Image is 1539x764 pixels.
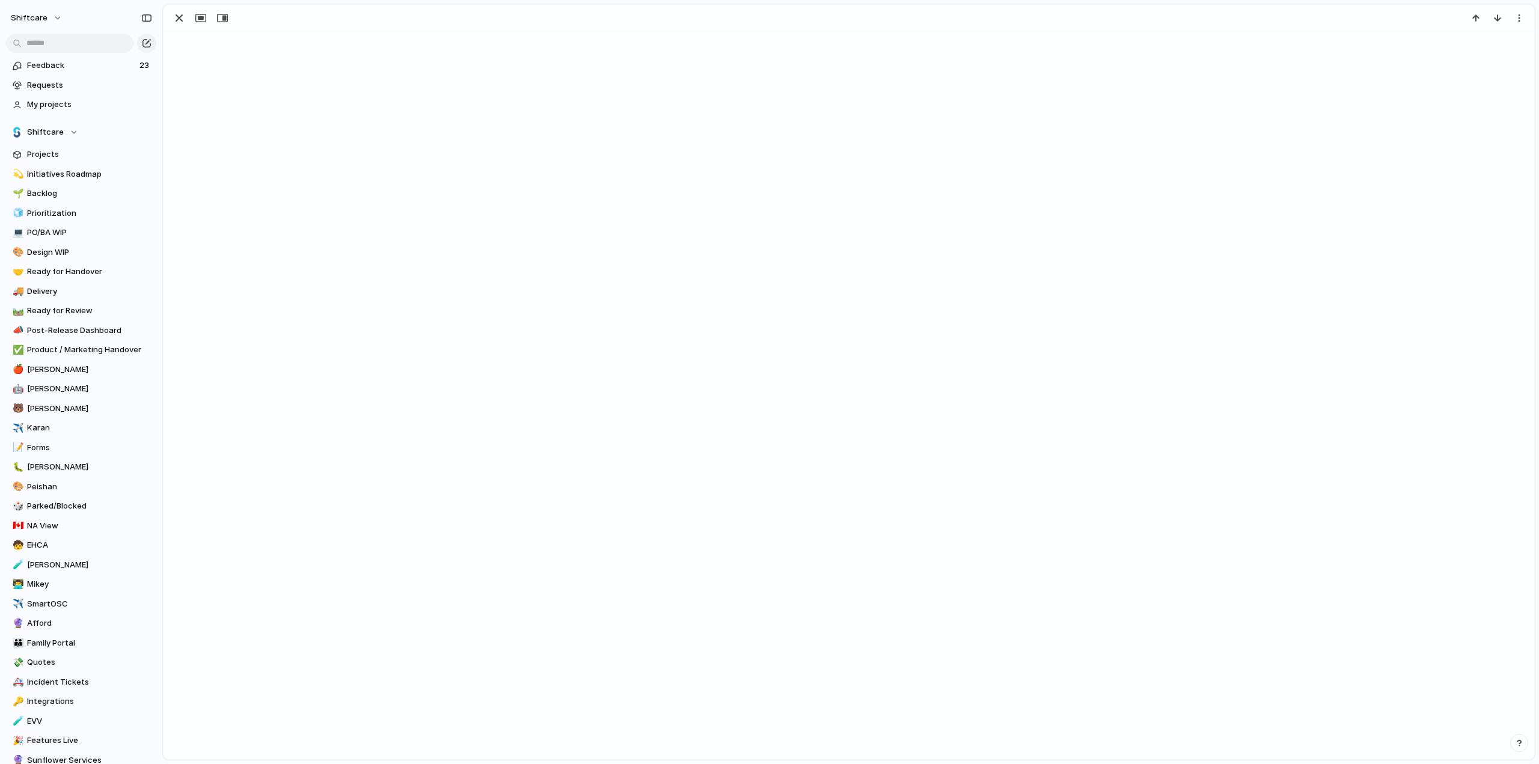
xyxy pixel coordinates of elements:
[27,126,64,138] span: Shiftcare
[27,735,152,747] span: Features Live
[13,500,21,513] div: 🎲
[27,364,152,376] span: [PERSON_NAME]
[11,481,23,493] button: 🎨
[27,99,152,111] span: My projects
[6,243,156,261] a: 🎨Design WIP
[11,676,23,688] button: 🚑
[27,461,152,473] span: [PERSON_NAME]
[13,441,21,454] div: 📝
[6,204,156,222] a: 🧊Prioritization
[6,57,156,75] a: Feedback23
[6,439,156,457] a: 📝Forms
[6,634,156,652] a: 👪Family Portal
[6,712,156,730] a: 🧪EVV
[27,481,152,493] span: Peishan
[27,676,152,688] span: Incident Tickets
[27,598,152,610] span: SmartOSC
[27,60,136,72] span: Feedback
[11,403,23,415] button: 🐻
[11,735,23,747] button: 🎉
[11,168,23,180] button: 💫
[6,76,156,94] a: Requests
[11,383,23,395] button: 🤖
[27,188,152,200] span: Backlog
[6,653,156,671] a: 💸Quotes
[11,266,23,278] button: 🤝
[6,224,156,242] div: 💻PO/BA WIP
[27,266,152,278] span: Ready for Handover
[6,263,156,281] a: 🤝Ready for Handover
[6,419,156,437] a: ✈️Karan
[6,361,156,379] a: 🍎[PERSON_NAME]
[27,617,152,629] span: Afford
[6,575,156,593] a: 👨‍💻Mikey
[13,304,21,318] div: 🛤️
[13,656,21,670] div: 💸
[6,400,156,418] a: 🐻[PERSON_NAME]
[27,325,152,337] span: Post-Release Dashboard
[6,517,156,535] a: 🇨🇦NA View
[11,246,23,258] button: 🎨
[6,497,156,515] div: 🎲Parked/Blocked
[13,187,21,201] div: 🌱
[11,578,23,590] button: 👨‍💻
[27,500,152,512] span: Parked/Blocked
[13,695,21,709] div: 🔑
[13,382,21,396] div: 🤖
[27,207,152,219] span: Prioritization
[11,422,23,434] button: ✈️
[6,692,156,711] a: 🔑Integrations
[11,286,23,298] button: 🚚
[13,245,21,259] div: 🎨
[6,595,156,613] a: ✈️SmartOSC
[6,165,156,183] a: 💫Initiatives Roadmap
[13,421,21,435] div: ✈️
[27,695,152,707] span: Integrations
[6,322,156,340] div: 📣Post-Release Dashboard
[27,344,152,356] span: Product / Marketing Handover
[27,148,152,160] span: Projects
[13,480,21,494] div: 🎨
[27,520,152,532] span: NA View
[13,402,21,415] div: 🐻
[6,185,156,203] div: 🌱Backlog
[6,458,156,476] a: 🐛[PERSON_NAME]
[11,559,23,571] button: 🧪
[139,60,151,72] span: 23
[6,96,156,114] a: My projects
[6,732,156,750] a: 🎉Features Live
[13,578,21,591] div: 👨‍💻
[27,403,152,415] span: [PERSON_NAME]
[6,556,156,574] a: 🧪[PERSON_NAME]
[11,656,23,668] button: 💸
[27,715,152,727] span: EVV
[27,637,152,649] span: Family Portal
[6,283,156,301] a: 🚚Delivery
[13,167,21,181] div: 💫
[11,695,23,707] button: 🔑
[11,325,23,337] button: 📣
[6,302,156,320] div: 🛤️Ready for Review
[5,8,69,28] button: shiftcare
[6,123,156,141] button: Shiftcare
[11,617,23,629] button: 🔮
[6,478,156,496] a: 🎨Peishan
[11,715,23,727] button: 🧪
[6,673,156,691] div: 🚑Incident Tickets
[6,380,156,398] a: 🤖[PERSON_NAME]
[6,614,156,632] div: 🔮Afford
[27,227,152,239] span: PO/BA WIP
[11,520,23,532] button: 🇨🇦
[13,597,21,611] div: ✈️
